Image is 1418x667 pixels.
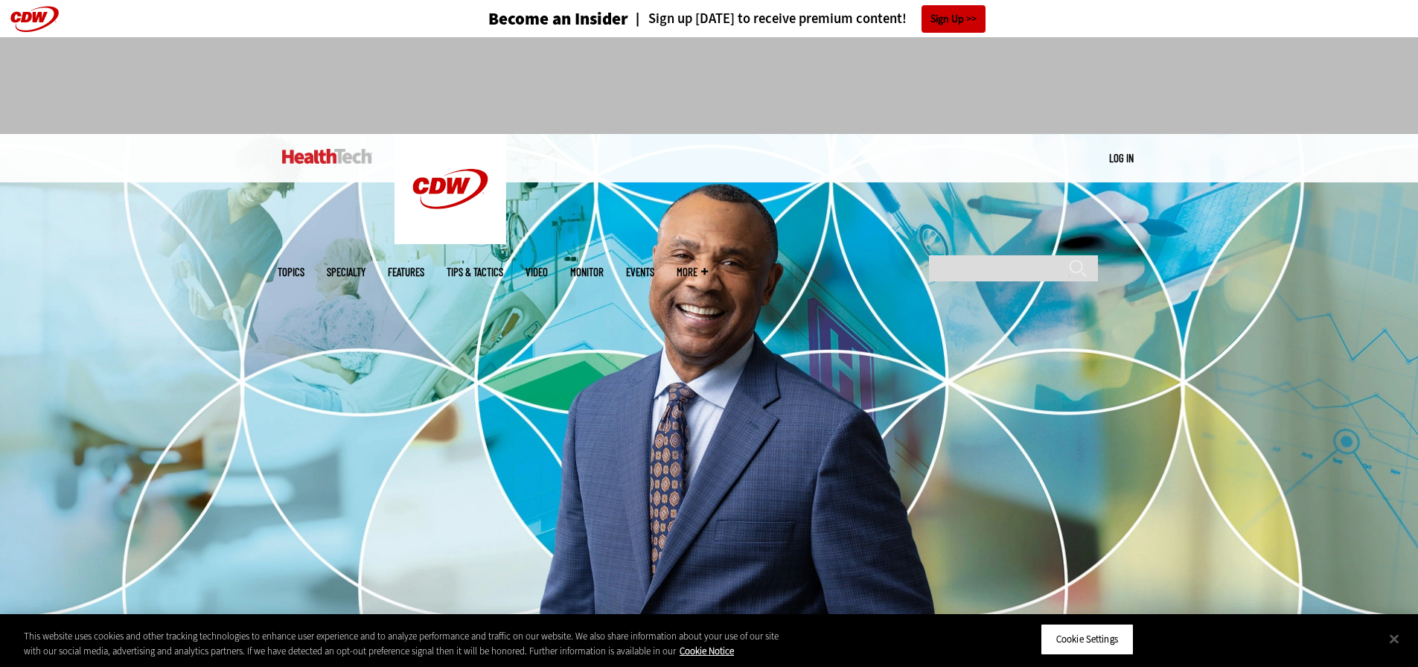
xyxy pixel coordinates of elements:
[526,267,548,278] a: Video
[677,267,708,278] span: More
[488,10,628,28] h3: Become an Insider
[282,149,372,164] img: Home
[1109,150,1134,166] div: User menu
[1109,151,1134,165] a: Log in
[447,267,503,278] a: Tips & Tactics
[395,232,506,248] a: CDW
[628,12,907,26] a: Sign up [DATE] to receive premium content!
[388,267,424,278] a: Features
[327,267,365,278] span: Specialty
[438,52,980,119] iframe: advertisement
[570,267,604,278] a: MonITor
[1041,624,1134,655] button: Cookie Settings
[1378,622,1411,655] button: Close
[24,629,780,658] div: This website uses cookies and other tracking technologies to enhance user experience and to analy...
[432,10,628,28] a: Become an Insider
[680,645,734,657] a: More information about your privacy
[278,267,304,278] span: Topics
[626,267,654,278] a: Events
[922,5,986,33] a: Sign Up
[395,134,506,244] img: Home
